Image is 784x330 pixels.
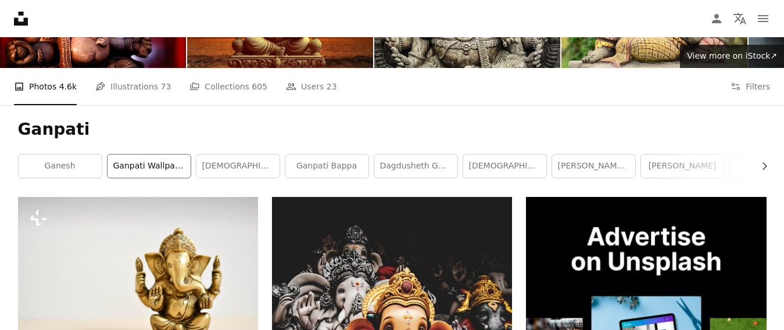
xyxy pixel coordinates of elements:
[754,155,767,178] button: scroll list to the right
[641,155,724,178] a: [PERSON_NAME]
[327,80,337,93] span: 23
[14,12,28,26] a: Home — Unsplash
[552,155,635,178] a: [PERSON_NAME][DATE]
[463,155,546,178] a: [DEMOGRAPHIC_DATA]
[286,68,337,105] a: Users 23
[705,7,728,30] a: Log in / Sign up
[95,68,171,105] a: Illustrations 73
[108,155,191,178] a: ganpati wallpaper
[19,155,102,178] a: ganesh
[374,155,457,178] a: dagdusheth ganpati
[196,155,280,178] a: [DEMOGRAPHIC_DATA]
[728,7,751,30] button: Language
[731,68,770,105] button: Filters
[18,119,767,140] h1: Ganpati
[285,155,368,178] a: ganpati bappa
[161,80,171,93] span: 73
[252,80,267,93] span: 605
[687,51,777,60] span: View more on iStock ↗
[18,271,258,282] a: a small statue of a person
[751,7,775,30] button: Menu
[680,45,784,68] a: View more on iStock↗
[189,68,267,105] a: Collections 605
